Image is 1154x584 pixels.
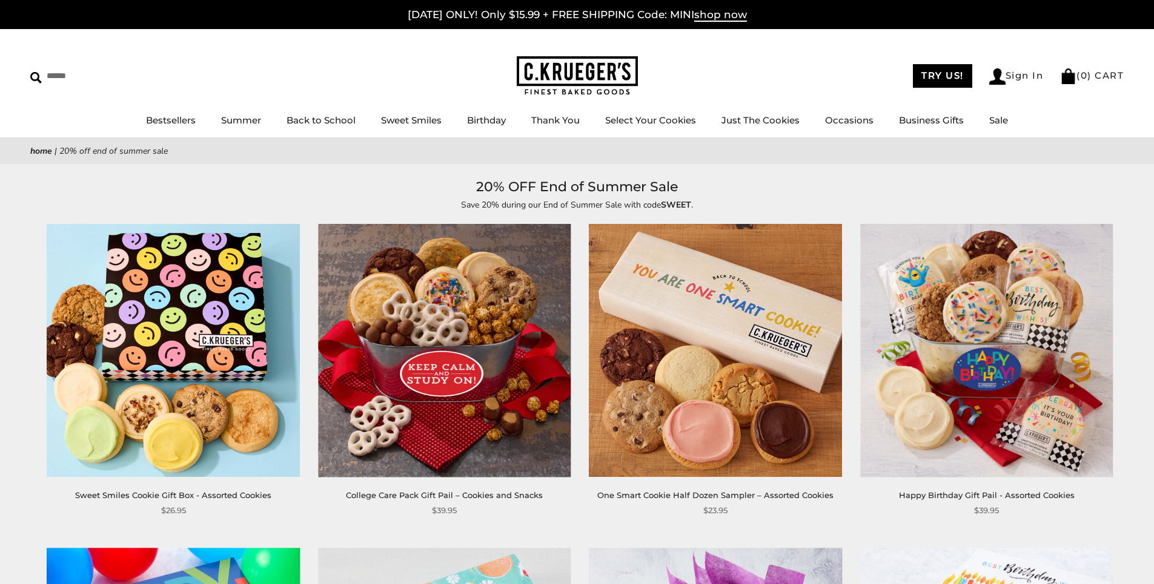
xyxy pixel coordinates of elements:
a: Bestsellers [146,114,196,126]
a: Thank You [531,114,580,126]
a: Business Gifts [899,114,964,126]
span: 20% OFF End of Summer Sale [59,145,168,157]
a: (0) CART [1060,70,1124,81]
a: Sale [989,114,1008,126]
img: One Smart Cookie Half Dozen Sampler – Assorted Cookies [589,225,842,477]
img: Account [989,68,1006,85]
span: $26.95 [161,504,186,517]
a: Summer [221,114,261,126]
img: Search [30,72,42,84]
a: TRY US! [913,64,972,88]
img: Happy Birthday Gift Pail - Assorted Cookies [860,225,1113,477]
img: College Care Pack Gift Pail – Cookies and Snacks [318,225,571,477]
img: Bag [1060,68,1076,84]
a: Sweet Smiles [381,114,442,126]
a: [DATE] ONLY! Only $15.99 + FREE SHIPPING Code: MINIshop now [408,8,747,22]
span: shop now [694,8,747,22]
a: Happy Birthday Gift Pail - Assorted Cookies [899,490,1075,500]
span: | [55,145,57,157]
span: $39.95 [974,504,999,517]
a: Home [30,145,52,157]
span: $23.95 [703,504,728,517]
a: One Smart Cookie Half Dozen Sampler – Assorted Cookies [597,490,834,500]
nav: breadcrumbs [30,144,1124,158]
a: Select Your Cookies [605,114,696,126]
strong: SWEET [661,199,691,211]
a: Sweet Smiles Cookie Gift Box - Assorted Cookies [75,490,271,500]
a: College Care Pack Gift Pail – Cookies and Snacks [346,490,543,500]
img: C.KRUEGER'S [517,56,638,96]
a: Back to School [287,114,356,126]
img: Sweet Smiles Cookie Gift Box - Assorted Cookies [47,225,300,477]
h1: 20% OFF End of Summer Sale [48,176,1106,198]
p: Save 20% during our End of Summer Sale with code . [299,198,856,212]
a: Sign In [989,68,1044,85]
a: Just The Cookies [721,114,800,126]
span: $39.95 [432,504,457,517]
input: Search [30,67,174,85]
span: 0 [1081,70,1088,81]
a: Occasions [825,114,874,126]
a: Birthday [467,114,506,126]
